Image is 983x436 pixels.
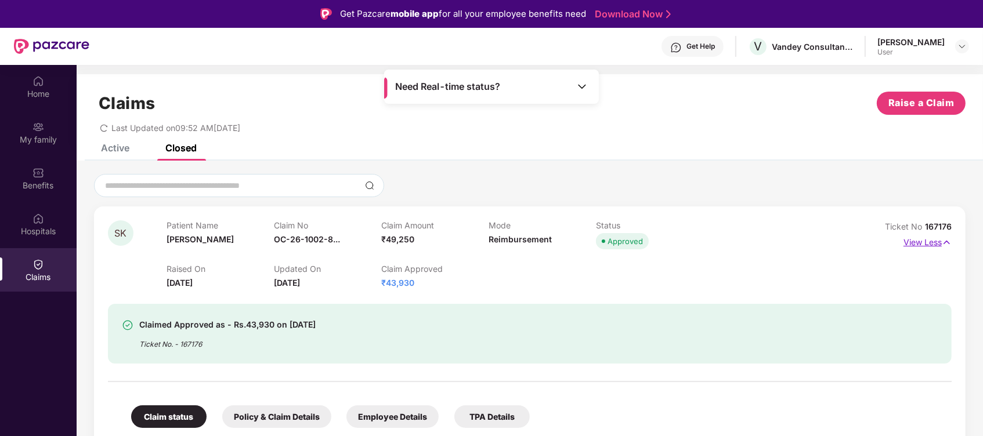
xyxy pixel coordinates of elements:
p: Claim Amount [381,220,489,230]
div: Vandey Consultancy Services Private limited [772,41,853,52]
span: V [754,39,762,53]
span: ₹49,250 [381,234,414,244]
img: New Pazcare Logo [14,39,89,54]
p: Mode [489,220,596,230]
p: Updated On [274,264,381,274]
img: Logo [320,8,332,20]
p: Claim Approved [381,264,489,274]
span: Reimbursement [489,234,552,244]
div: TPA Details [454,405,530,428]
span: Last Updated on 09:52 AM[DATE] [111,123,240,133]
div: Employee Details [346,405,439,428]
span: [DATE] [167,278,193,288]
img: svg+xml;base64,PHN2ZyBpZD0iU3VjY2Vzcy0zMngzMiIgeG1sbnM9Imh0dHA6Ly93d3cudzMub3JnLzIwMDAvc3ZnIiB3aW... [122,319,133,331]
img: svg+xml;base64,PHN2ZyB3aWR0aD0iMjAiIGhlaWdodD0iMjAiIHZpZXdCb3g9IjAgMCAyMCAyMCIgZmlsbD0ibm9uZSIgeG... [32,121,44,133]
img: svg+xml;base64,PHN2ZyB4bWxucz0iaHR0cDovL3d3dy53My5vcmcvMjAwMC9zdmciIHdpZHRoPSIxNyIgaGVpZ2h0PSIxNy... [942,236,952,249]
div: [PERSON_NAME] [877,37,945,48]
span: ₹43,930 [381,278,414,288]
img: svg+xml;base64,PHN2ZyBpZD0iQ2xhaW0iIHhtbG5zPSJodHRwOi8vd3d3LnczLm9yZy8yMDAwL3N2ZyIgd2lkdGg9IjIwIi... [32,259,44,270]
p: Patient Name [167,220,274,230]
div: Closed [165,142,197,154]
p: Status [596,220,703,230]
img: svg+xml;base64,PHN2ZyBpZD0iRHJvcGRvd24tMzJ4MzIiIHhtbG5zPSJodHRwOi8vd3d3LnczLm9yZy8yMDAwL3N2ZyIgd2... [957,42,967,51]
div: User [877,48,945,57]
button: Raise a Claim [877,92,966,115]
img: svg+xml;base64,PHN2ZyBpZD0iSG9tZSIgeG1sbnM9Imh0dHA6Ly93d3cudzMub3JnLzIwMDAvc3ZnIiB3aWR0aD0iMjAiIG... [32,75,44,87]
span: Need Real-time status? [395,81,500,93]
span: 167176 [925,221,952,231]
p: Raised On [167,264,274,274]
strong: mobile app [391,8,439,19]
a: Download Now [595,8,667,20]
p: Claim No [274,220,381,230]
img: Stroke [666,8,671,20]
span: [PERSON_NAME] [167,234,234,244]
span: [DATE] [274,278,300,288]
div: Approved [608,235,643,247]
span: OC-26-1002-8... [274,234,340,244]
div: Get Pazcare for all your employee benefits need [340,7,586,21]
img: svg+xml;base64,PHN2ZyBpZD0iSGVscC0zMngzMiIgeG1sbnM9Imh0dHA6Ly93d3cudzMub3JnLzIwMDAvc3ZnIiB3aWR0aD... [670,42,682,53]
span: SK [115,228,127,238]
img: svg+xml;base64,PHN2ZyBpZD0iU2VhcmNoLTMyeDMyIiB4bWxucz0iaHR0cDovL3d3dy53My5vcmcvMjAwMC9zdmciIHdpZH... [365,181,374,190]
div: Claim status [131,405,207,428]
div: Policy & Claim Details [222,405,331,428]
div: Claimed Approved as - Rs.43,930 on [DATE] [139,318,316,332]
div: Get Help [686,42,715,51]
p: View Less [904,233,952,249]
span: redo [100,123,108,133]
img: Toggle Icon [576,81,588,92]
h1: Claims [99,93,156,113]
img: svg+xml;base64,PHN2ZyBpZD0iQmVuZWZpdHMiIHhtbG5zPSJodHRwOi8vd3d3LnczLm9yZy8yMDAwL3N2ZyIgd2lkdGg9Ij... [32,167,44,179]
span: Raise a Claim [888,96,955,110]
div: Active [101,142,129,154]
div: Ticket No. - 167176 [139,332,316,350]
span: Ticket No [885,221,925,231]
img: svg+xml;base64,PHN2ZyBpZD0iSG9zcGl0YWxzIiB4bWxucz0iaHR0cDovL3d3dy53My5vcmcvMjAwMC9zdmciIHdpZHRoPS... [32,213,44,224]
